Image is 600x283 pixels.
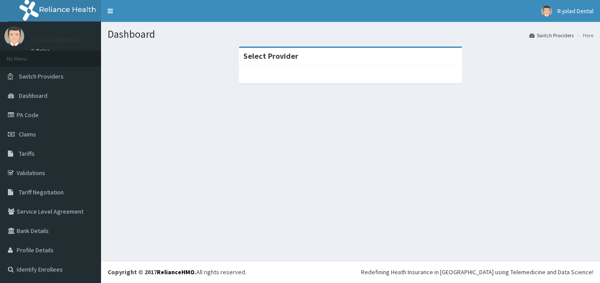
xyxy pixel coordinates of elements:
a: RelianceHMO [157,268,195,276]
li: Here [575,32,593,39]
img: User Image [541,6,552,17]
span: Claims [19,130,36,138]
span: Tariff Negotiation [19,188,64,196]
strong: Copyright © 2017 . [108,268,196,276]
span: Dashboard [19,92,47,100]
footer: All rights reserved. [101,261,600,283]
span: R-jolad Dental [557,7,593,15]
span: Switch Providers [19,72,64,80]
span: Tariffs [19,150,35,158]
a: Switch Providers [529,32,574,39]
div: Redefining Heath Insurance in [GEOGRAPHIC_DATA] using Telemedicine and Data Science! [361,268,593,276]
a: Online [31,48,52,54]
p: R-jolad Dental [31,36,79,43]
img: User Image [4,26,24,46]
strong: Select Provider [243,51,298,61]
h1: Dashboard [108,29,593,40]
